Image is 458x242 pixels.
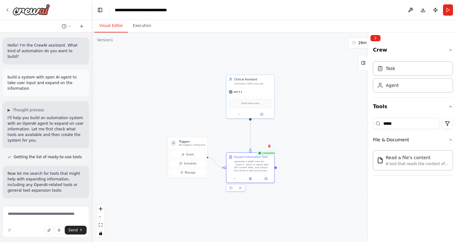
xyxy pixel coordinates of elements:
button: Improve this prompt [5,226,14,234]
span: 26m ago [358,40,375,45]
button: View output [242,176,259,181]
g: Edge from 97f025f9-23f0-434e-b393-66e4fb648b5a to 5a5dc0cd-8f1e-4656-8fbf-230fb654cc55 [248,120,252,150]
button: Manage [169,169,206,176]
button: Visual Editor [94,19,128,33]
span: Getting the list of ready-to-use tools [14,154,82,159]
img: Logo [13,4,50,15]
button: Toggle Sidebar [365,33,370,242]
button: ▶Thought process [8,108,44,113]
button: Schedule [169,160,206,167]
p: Now let me search for tools that might help with expanding information, including any OpenAI-rela... [8,171,84,193]
button: File & Document [373,132,453,148]
div: Clinical Assistant [234,77,272,81]
p: Hello! I'm the CrewAI assistant. What kind of automation do you want to build? [8,43,84,59]
div: Completed [256,151,276,155]
button: zoom in [97,205,105,213]
button: Click to speak your automation idea [55,226,63,234]
p: No triggers configured [179,144,205,147]
button: Collapse right sidebar [370,35,380,41]
span: Drop tools here [241,101,259,105]
button: Start a new chat [77,23,87,30]
div: File & Document [373,137,409,143]
span: Schedule [184,162,196,165]
div: File & Document [373,148,453,175]
div: TriggersNo triggers configuredEventScheduleManage [168,137,208,178]
div: Version 1 [97,38,113,43]
button: fit view [97,221,105,229]
p: build a system with open AI agent to take user input and expand on the information [8,74,84,91]
h3: Triggers [179,139,205,143]
button: Switch to previous chat [59,23,74,30]
button: Hide left sidebar [96,6,104,14]
div: Loremips d SITA cons adi `{elits}` doeiu te incid utla etd magnaal enim, adm veniam qui nostru ex... [234,82,272,85]
button: Execution [128,19,156,33]
span: ▶ [8,108,10,113]
button: Upload files [45,226,53,234]
button: Open in side panel [259,176,273,181]
div: Expand Information Task [234,155,268,159]
button: Crew [373,44,453,59]
div: Read a file's content [386,154,449,161]
span: Manage [185,170,196,174]
button: Open in side panel [251,112,273,117]
span: gpt-4.1 [234,90,242,93]
span: Event [186,153,194,156]
span: Send [68,228,78,233]
span: Thought process [13,108,44,113]
div: Clinical AssistantLoremips d SITA cons adi `{elits}` doeiu te incid utla etd magnaal enim, adm ve... [226,74,275,118]
button: Send [65,226,87,234]
button: Tools [373,98,453,115]
div: CompletedExpand Information Taskgenerate a SOAP note for `{topic}` which is dated with the curren... [226,152,275,193]
g: Edge from triggers to 5a5dc0cd-8f1e-4656-8fbf-230fb654cc55 [207,155,224,169]
button: Delete node [265,142,274,150]
div: Agent [386,82,399,88]
p: I'll help you build an automation system with an OpenAI agent to expand on user information. Let ... [8,115,84,143]
button: Event [169,151,206,158]
nav: breadcrumb [115,7,167,13]
div: React Flow controls [97,205,105,237]
button: zoom out [97,213,105,221]
div: Tools [373,115,453,181]
div: generate a SOAP note for `{topic}` which is dated with the current date, and output the result in... [234,160,272,172]
button: toggle interactivity [97,229,105,237]
div: A tool that reads the content of a file. To use this tool, provide a 'file_path' parameter with t... [386,161,449,166]
button: 26m ago [348,38,423,48]
div: Task [386,65,395,72]
div: Crew [373,59,453,98]
img: Filereadtool [377,157,383,164]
